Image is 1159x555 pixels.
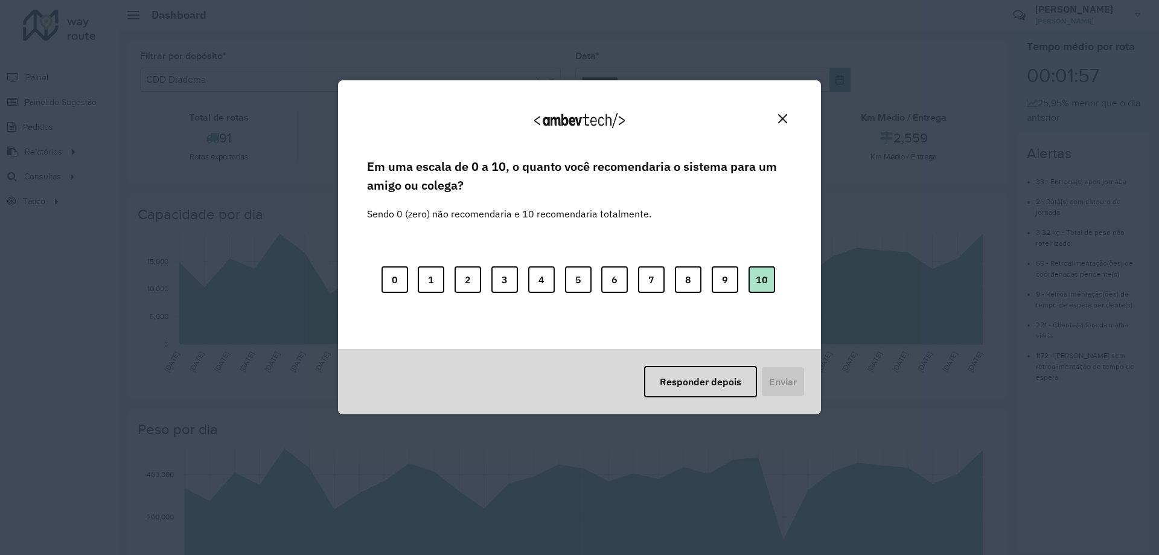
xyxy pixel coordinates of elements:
button: Close [773,109,792,128]
img: Close [778,114,787,123]
button: 9 [712,266,738,293]
button: 6 [601,266,628,293]
button: 5 [565,266,592,293]
img: Logo Ambevtech [534,113,625,128]
button: 7 [638,266,665,293]
button: 2 [455,266,481,293]
label: Sendo 0 (zero) não recomendaria e 10 recomendaria totalmente. [367,192,651,221]
button: Responder depois [644,366,757,397]
button: 4 [528,266,555,293]
label: Em uma escala de 0 a 10, o quanto você recomendaria o sistema para um amigo ou colega? [367,158,792,194]
button: 10 [749,266,775,293]
button: 1 [418,266,444,293]
button: 0 [382,266,408,293]
button: 8 [675,266,701,293]
button: 3 [491,266,518,293]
